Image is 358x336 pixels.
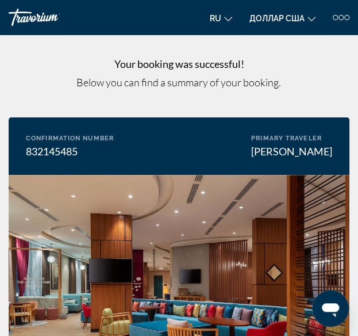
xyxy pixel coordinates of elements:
div: Primary Traveler [251,135,332,142]
div: 832145485 [26,145,114,158]
button: Изменить валюту [249,10,315,26]
div: Confirmation Number [26,135,114,142]
font: ru [210,14,221,23]
h3: Your booking was successful! [9,58,349,70]
span: Below you can find a summary of your booking. [76,76,281,89]
div: [PERSON_NAME] [251,145,332,158]
font: доллар США [249,14,305,23]
a: Травориум [9,9,95,26]
button: Изменить язык [210,10,232,26]
iframe: Кнопка запуска окна обмена сообщениями [312,290,349,327]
